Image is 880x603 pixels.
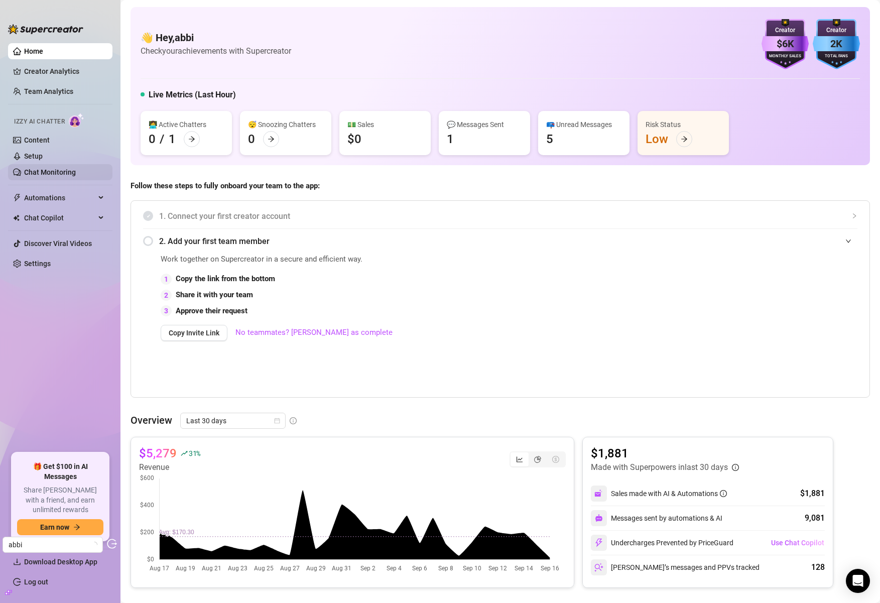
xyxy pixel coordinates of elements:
div: Monthly Sales [762,53,809,60]
a: Setup [24,152,43,160]
button: Use Chat Copilot [771,535,825,551]
div: $6K [762,36,809,52]
span: calendar [274,418,280,424]
div: 2. Add your first team member [143,229,857,254]
a: Chat Monitoring [24,168,76,176]
span: abbi [9,537,97,552]
div: Risk Status [646,119,721,130]
span: Work together on Supercreator in a secure and efficient way. [161,254,632,266]
div: [PERSON_NAME]’s messages and PPVs tracked [591,559,760,575]
div: 💬 Messages Sent [447,119,522,130]
a: Content [24,136,50,144]
article: $1,881 [591,445,739,461]
button: Earn nowarrow-right [17,519,103,535]
span: arrow-right [73,524,80,531]
span: line-chart [516,456,523,463]
span: pie-chart [534,456,541,463]
span: build [5,589,12,596]
strong: Copy the link from the bottom [176,274,275,283]
span: arrow-right [268,136,275,143]
span: Use Chat Copilot [771,539,824,547]
div: 📪 Unread Messages [546,119,621,130]
div: Messages sent by automations & AI [591,510,722,526]
a: Home [24,47,43,55]
div: 1 [161,274,172,285]
a: Discover Viral Videos [24,239,92,248]
img: AI Chatter [69,113,84,128]
article: $5,279 [139,445,177,461]
span: rise [181,450,188,457]
div: Creator [813,26,860,35]
div: Sales made with AI & Automations [611,488,727,499]
img: svg%3e [594,489,603,498]
div: 👩‍💻 Active Chatters [149,119,224,130]
span: 1. Connect your first creator account [159,210,857,222]
a: Log out [24,578,48,586]
strong: Share it with your team [176,290,253,299]
span: collapsed [851,213,857,219]
span: thunderbolt [13,194,21,202]
span: Copy Invite Link [169,329,219,337]
div: 1. Connect your first creator account [143,204,857,228]
img: logo-BBDzfeDw.svg [8,24,83,34]
button: Copy Invite Link [161,325,227,341]
h4: 👋 Hey, abbi [141,31,291,45]
span: 🎁 Get $100 in AI Messages [17,462,103,481]
div: Total Fans [813,53,860,60]
div: 0 [248,131,255,147]
img: blue-badge-DgoSNQY1.svg [813,19,860,69]
article: Overview [131,413,172,428]
span: arrow-right [681,136,688,143]
span: info-circle [290,417,297,424]
iframe: Adding Team Members [657,254,857,382]
span: info-circle [720,490,727,497]
div: Open Intercom Messenger [846,569,870,593]
span: logout [107,539,117,549]
div: 2 [161,290,172,301]
span: Earn now [40,523,69,531]
div: 1 [169,131,176,147]
span: expanded [845,238,851,244]
span: Izzy AI Chatter [14,117,65,127]
img: svg%3e [595,514,603,522]
span: 2. Add your first team member [159,235,857,248]
span: 31 % [189,448,200,458]
div: $1,881 [800,488,825,500]
span: download [13,558,21,566]
img: svg%3e [594,538,603,547]
div: 1 [447,131,454,147]
span: Chat Copilot [24,210,95,226]
article: Made with Superpowers in last 30 days [591,461,728,473]
img: svg%3e [594,563,603,572]
img: purple-badge-B9DA21FR.svg [762,19,809,69]
div: 😴 Snoozing Chatters [248,119,323,130]
strong: Follow these steps to fully onboard your team to the app: [131,181,320,190]
span: Share [PERSON_NAME] with a friend, and earn unlimited rewards [17,486,103,515]
span: loading [91,542,97,548]
div: 5 [546,131,553,147]
a: No teammates? [PERSON_NAME] as complete [235,327,393,339]
h5: Live Metrics (Last Hour) [149,89,236,101]
a: Settings [24,260,51,268]
a: Team Analytics [24,87,73,95]
img: Chat Copilot [13,214,20,221]
a: Creator Analytics [24,63,104,79]
div: 2K [813,36,860,52]
span: Last 30 days [186,413,280,428]
span: arrow-right [188,136,195,143]
span: Download Desktop App [24,558,97,566]
div: 9,081 [805,512,825,524]
div: Undercharges Prevented by PriceGuard [591,535,733,551]
span: info-circle [732,464,739,471]
article: Check your achievements with Supercreator [141,45,291,57]
div: 💵 Sales [347,119,423,130]
div: 128 [811,561,825,573]
div: 0 [149,131,156,147]
span: dollar-circle [552,456,559,463]
span: Automations [24,190,95,206]
strong: Approve their request [176,306,247,315]
article: Revenue [139,461,200,473]
div: Creator [762,26,809,35]
div: 3 [161,305,172,316]
div: $0 [347,131,361,147]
